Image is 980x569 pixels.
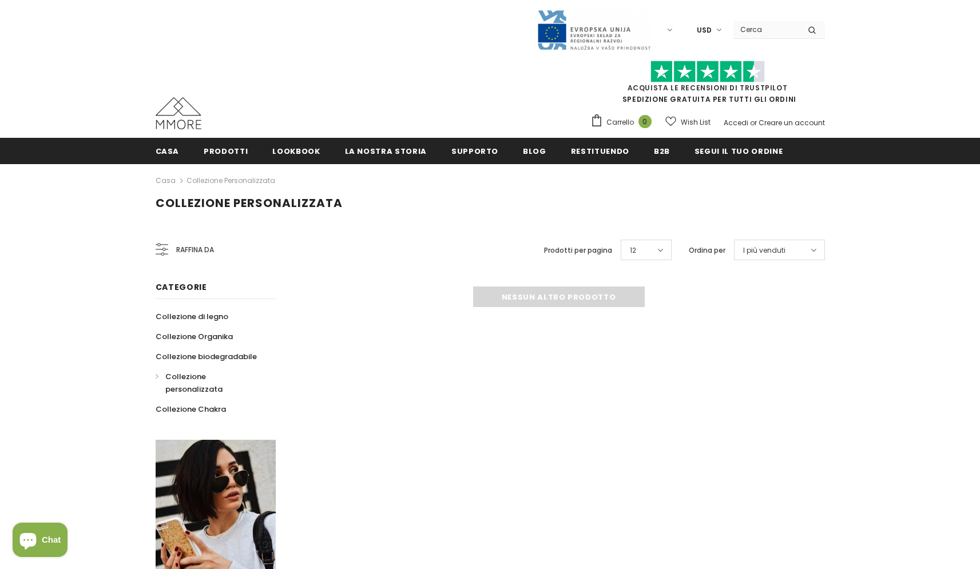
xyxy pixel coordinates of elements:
label: Prodotti per pagina [544,245,612,256]
a: Carrello 0 [590,114,657,131]
span: SPEDIZIONE GRATUITA PER TUTTI GLI ORDINI [590,66,825,104]
a: Restituendo [571,138,629,164]
a: Collezione Organika [156,327,233,347]
img: Casi MMORE [156,97,201,129]
span: Raffina da [176,244,214,256]
a: Prodotti [204,138,248,164]
a: Wish List [665,112,711,132]
a: Collezione personalizzata [187,176,275,185]
span: Carrello [606,117,634,128]
span: Blog [523,146,546,157]
a: supporto [451,138,498,164]
a: Casa [156,174,176,188]
span: Lookbook [272,146,320,157]
span: 12 [630,245,636,256]
a: Javni Razpis [537,25,651,34]
a: Collezione biodegradabile [156,347,257,367]
span: B2B [654,146,670,157]
span: Collezione di legno [156,311,228,322]
input: Search Site [733,21,799,38]
a: Acquista le recensioni di TrustPilot [628,83,788,93]
label: Ordina per [689,245,725,256]
a: Casa [156,138,180,164]
span: Segui il tuo ordine [695,146,783,157]
img: Javni Razpis [537,9,651,51]
a: Accedi [724,118,748,128]
a: Blog [523,138,546,164]
a: Creare un account [759,118,825,128]
a: Segui il tuo ordine [695,138,783,164]
span: 0 [638,115,652,128]
span: Wish List [681,117,711,128]
span: USD [697,25,712,36]
a: Collezione Chakra [156,399,226,419]
span: Collezione personalizzata [156,195,343,211]
span: I più venduti [743,245,785,256]
a: La nostra storia [345,138,427,164]
span: Collezione Organika [156,331,233,342]
span: Restituendo [571,146,629,157]
img: Fidati di Pilot Stars [650,61,765,83]
span: Casa [156,146,180,157]
a: Collezione di legno [156,307,228,327]
a: Collezione personalizzata [156,367,263,399]
span: or [750,118,757,128]
span: Collezione biodegradabile [156,351,257,362]
inbox-online-store-chat: Shopify online store chat [9,523,71,560]
span: supporto [451,146,498,157]
span: Prodotti [204,146,248,157]
a: B2B [654,138,670,164]
span: Collezione Chakra [156,404,226,415]
span: Categorie [156,281,207,293]
a: Lookbook [272,138,320,164]
span: La nostra storia [345,146,427,157]
span: Collezione personalizzata [165,371,223,395]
